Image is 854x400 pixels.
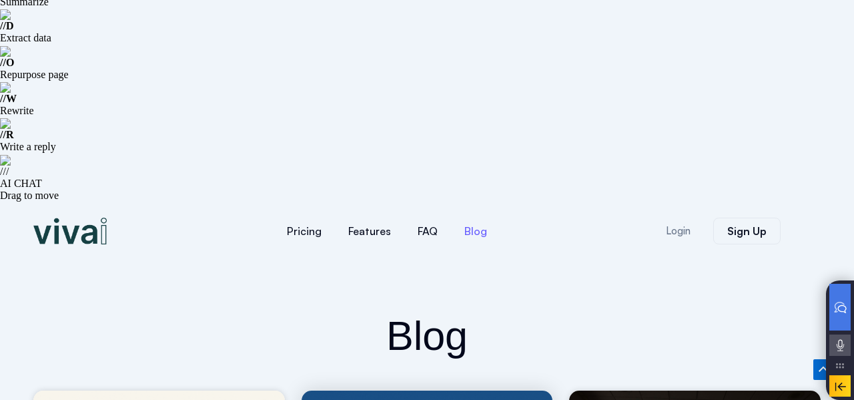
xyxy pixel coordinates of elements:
[650,218,707,244] a: Login
[451,215,500,247] a: Blog
[274,215,335,247] a: Pricing
[713,218,781,244] a: Sign Up
[666,226,691,236] span: Login
[335,215,404,247] a: Features
[404,215,451,247] a: FAQ
[33,310,821,363] h2: Blog
[193,215,580,247] nav: Menu
[727,226,767,236] span: Sign Up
